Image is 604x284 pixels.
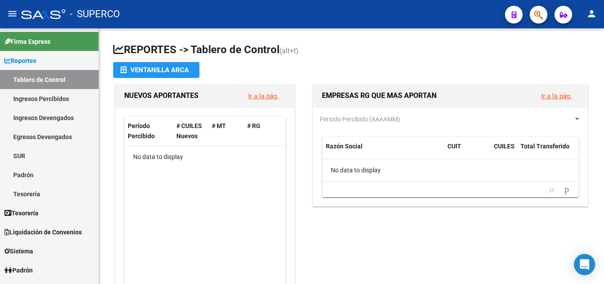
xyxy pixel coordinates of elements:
span: NUEVOS APORTANTES [124,91,199,100]
mat-icon: person [586,8,597,19]
span: Tesorería [4,208,38,218]
span: Período Percibido (AAAAMM) [320,116,400,123]
span: (alt+t) [279,47,298,55]
span: Razón Social [326,143,363,150]
span: Reportes [4,56,36,66]
a: Ir a la pág. [248,92,279,100]
span: CUILES [494,143,515,150]
div: Ventanilla ARCA [120,62,192,78]
div: No data to display [124,146,285,168]
button: Ir a la pág. [534,88,579,104]
datatable-header-cell: Razón Social [322,137,444,166]
span: Liquidación de Convenios [4,227,82,237]
span: Sistema [4,246,33,256]
span: Firma Express [4,37,50,47]
div: Open Intercom Messenger [574,254,595,275]
a: Ir a la pág. [541,92,572,100]
datatable-header-cell: # CUILES Nuevos [173,117,208,146]
datatable-header-cell: CUIT [444,137,490,166]
span: EMPRESAS RG QUE MAS APORTAN [322,91,436,100]
span: - SUPERCO [70,4,120,24]
datatable-header-cell: # RG [244,117,279,146]
datatable-header-cell: Total Transferido [517,137,579,166]
a: go to next page [561,185,573,195]
datatable-header-cell: # MT [208,117,244,146]
a: go to previous page [546,185,558,195]
datatable-header-cell: Período Percibido [124,117,173,146]
button: Ir a la pág. [241,88,286,104]
h1: REPORTES -> Tablero de Control [113,43,590,58]
span: CUIT [447,143,461,150]
span: # CUILES Nuevos [176,122,202,140]
span: # MT [212,122,226,129]
mat-icon: menu [7,8,18,19]
div: No data to display [322,159,579,181]
button: Ventanilla ARCA [113,62,199,78]
span: Padrón [4,265,33,275]
span: Período Percibido [128,122,155,140]
span: # RG [247,122,260,129]
datatable-header-cell: CUILES [490,137,517,166]
span: Total Transferido [520,143,570,150]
